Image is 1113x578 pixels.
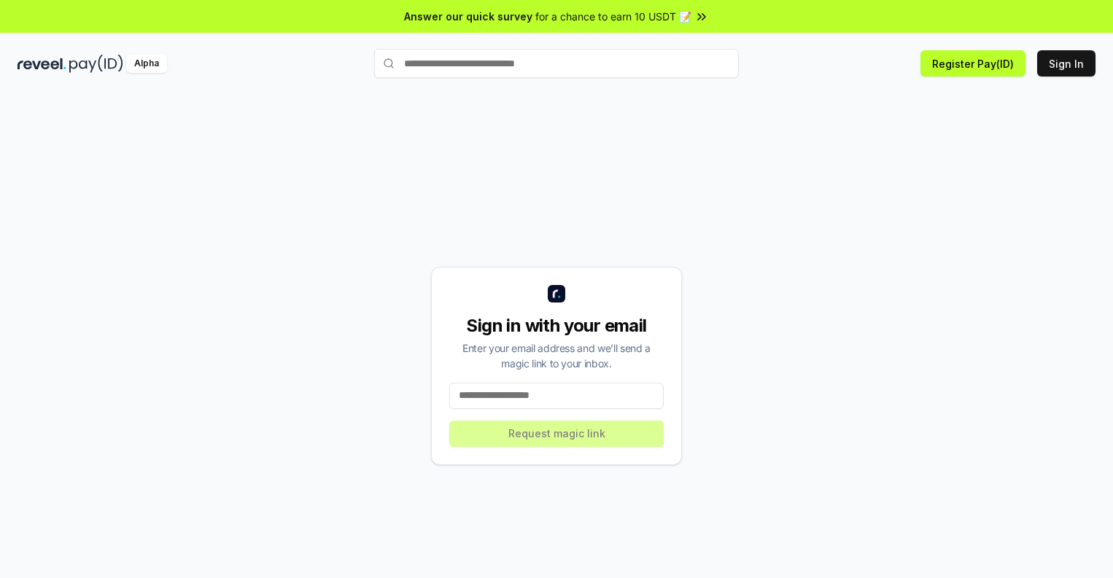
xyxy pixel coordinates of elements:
div: Sign in with your email [449,314,664,337]
div: Alpha [126,55,167,73]
img: pay_id [69,55,123,73]
span: Answer our quick survey [404,9,532,24]
img: reveel_dark [18,55,66,73]
button: Register Pay(ID) [920,50,1025,77]
img: logo_small [548,285,565,302]
span: for a chance to earn 10 USDT 📝 [535,9,691,24]
button: Sign In [1037,50,1095,77]
div: Enter your email address and we’ll send a magic link to your inbox. [449,340,664,371]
